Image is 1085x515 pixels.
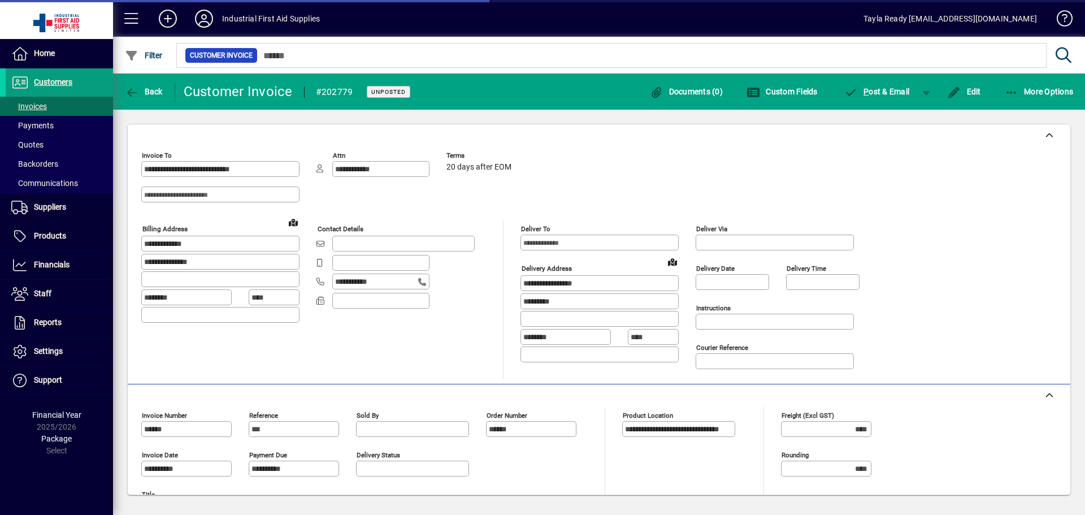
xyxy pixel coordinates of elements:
[863,10,1037,28] div: Tayla Ready [EMAIL_ADDRESS][DOMAIN_NAME]
[6,366,113,395] a: Support
[249,412,278,419] mat-label: Reference
[34,231,66,240] span: Products
[125,87,163,96] span: Back
[944,81,984,102] button: Edit
[11,102,47,111] span: Invoices
[696,265,735,272] mat-label: Delivery date
[623,412,673,419] mat-label: Product location
[122,45,166,66] button: Filter
[11,121,54,130] span: Payments
[6,280,113,308] a: Staff
[646,81,726,102] button: Documents (0)
[6,337,113,366] a: Settings
[6,97,113,116] a: Invoices
[487,412,527,419] mat-label: Order number
[663,253,682,271] a: View on map
[142,152,172,159] mat-label: Invoice To
[34,347,63,356] span: Settings
[6,193,113,222] a: Suppliers
[284,213,302,231] a: View on map
[41,434,72,443] span: Package
[521,225,550,233] mat-label: Deliver To
[316,83,353,101] div: #202779
[696,225,727,233] mat-label: Deliver via
[6,251,113,279] a: Financials
[34,260,70,269] span: Financials
[222,10,320,28] div: Industrial First Aid Supplies
[782,412,834,419] mat-label: Freight (excl GST)
[125,51,163,60] span: Filter
[747,87,818,96] span: Custom Fields
[696,304,731,312] mat-label: Instructions
[34,77,72,86] span: Customers
[357,412,379,419] mat-label: Sold by
[947,87,981,96] span: Edit
[150,8,186,29] button: Add
[142,451,178,459] mat-label: Invoice date
[6,40,113,68] a: Home
[34,202,66,211] span: Suppliers
[113,81,175,102] app-page-header-button: Back
[371,88,406,96] span: Unposted
[190,50,253,61] span: Customer Invoice
[32,410,81,419] span: Financial Year
[6,135,113,154] a: Quotes
[696,344,748,352] mat-label: Courier Reference
[6,309,113,337] a: Reports
[744,81,821,102] button: Custom Fields
[34,289,51,298] span: Staff
[34,375,62,384] span: Support
[446,163,511,172] span: 20 days after EOM
[357,451,400,459] mat-label: Delivery status
[649,87,723,96] span: Documents (0)
[34,49,55,58] span: Home
[11,140,44,149] span: Quotes
[6,222,113,250] a: Products
[863,87,869,96] span: P
[249,451,287,459] mat-label: Payment due
[6,154,113,174] a: Backorders
[34,318,62,327] span: Reports
[11,179,78,188] span: Communications
[844,87,910,96] span: ost & Email
[184,83,293,101] div: Customer Invoice
[1002,81,1077,102] button: More Options
[839,81,915,102] button: Post & Email
[6,174,113,193] a: Communications
[787,265,826,272] mat-label: Delivery time
[333,152,345,159] mat-label: Attn
[1005,87,1074,96] span: More Options
[11,159,58,168] span: Backorders
[186,8,222,29] button: Profile
[782,451,809,459] mat-label: Rounding
[6,116,113,135] a: Payments
[446,152,514,159] span: Terms
[142,412,187,419] mat-label: Invoice number
[142,491,155,499] mat-label: Title
[1048,2,1071,39] a: Knowledge Base
[122,81,166,102] button: Back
